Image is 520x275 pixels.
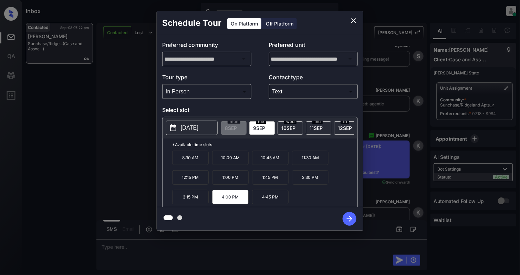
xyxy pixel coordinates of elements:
[253,125,265,131] span: 9 SEP
[172,190,209,204] p: 3:15 PM
[162,106,358,117] p: Select slot
[278,121,303,135] div: date-select
[281,125,295,131] span: 10 SEP
[157,11,227,35] h2: Schedule Tour
[172,139,357,151] p: *Available time slots
[212,170,249,185] p: 1:00 PM
[262,18,297,29] div: Off Platform
[162,41,251,52] p: Preferred community
[341,120,349,124] span: fri
[338,125,352,131] span: 12 SEP
[212,190,249,204] p: 4:00 PM
[162,73,251,84] p: Tour type
[252,151,289,165] p: 10:45 AM
[227,18,261,29] div: On Platform
[271,86,356,97] div: Text
[252,190,289,204] p: 4:45 PM
[339,210,361,228] button: btn-next
[312,120,323,124] span: thu
[310,125,323,131] span: 11 SEP
[181,124,198,132] p: [DATE]
[172,151,209,165] p: 8:30 AM
[166,121,218,135] button: [DATE]
[292,170,329,185] p: 2:30 PM
[306,121,331,135] div: date-select
[172,170,209,185] p: 12:15 PM
[284,120,297,124] span: wed
[249,121,275,135] div: date-select
[256,120,266,124] span: tue
[292,151,329,165] p: 11:30 AM
[269,41,358,52] p: Preferred unit
[164,86,250,97] div: In Person
[212,151,249,165] p: 10:00 AM
[269,73,358,84] p: Contact type
[252,170,289,185] p: 1:45 PM
[347,14,361,28] button: close
[334,121,360,135] div: date-select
